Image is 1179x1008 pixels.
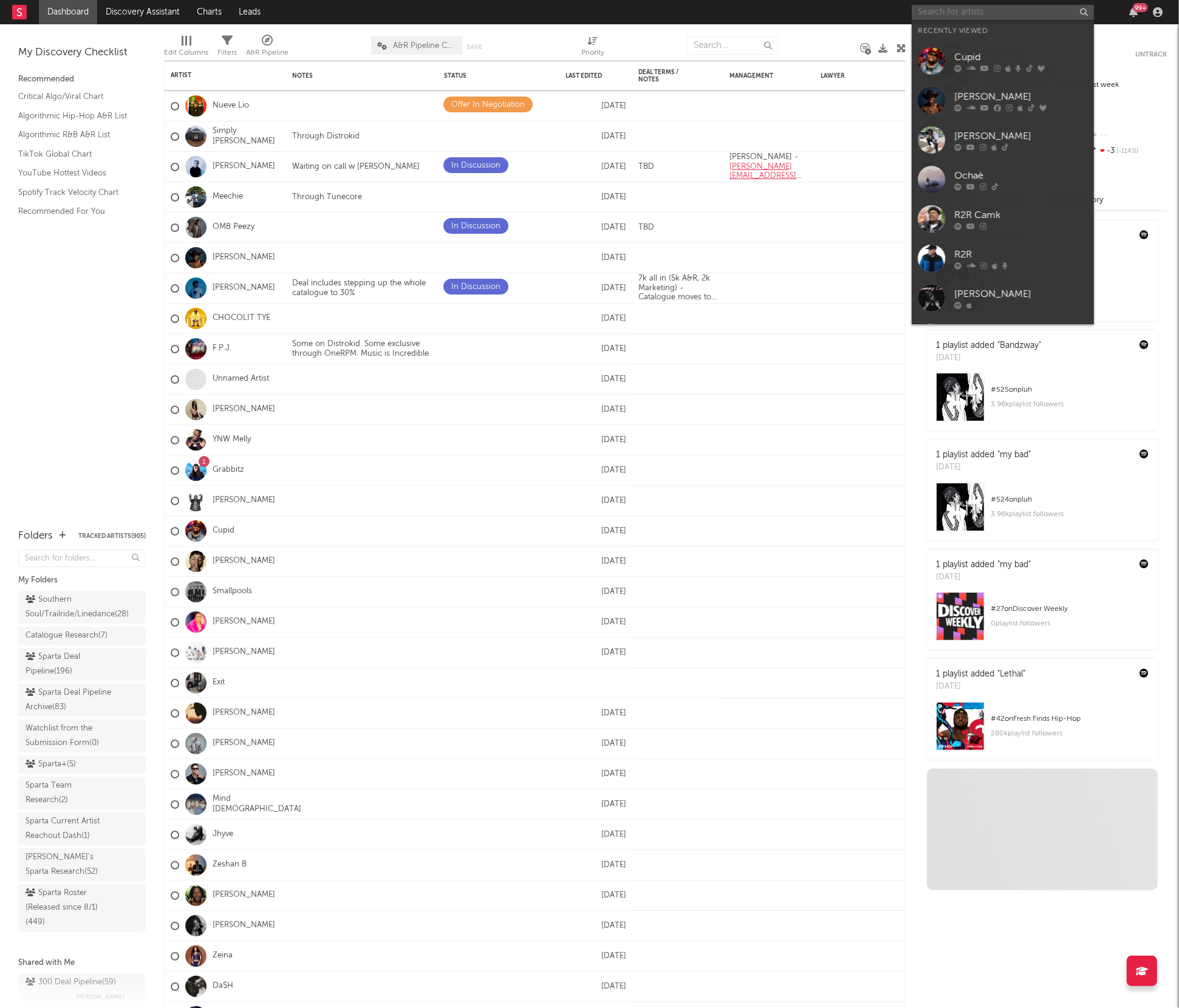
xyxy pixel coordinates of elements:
[286,339,438,358] div: Some on Distrokid. Some exclusive through OneRPM. Music is Incredible
[76,990,125,1004] span: [PERSON_NAME]
[918,24,1088,38] div: Recently Viewed
[566,979,626,994] div: [DATE]
[466,44,482,50] button: Save
[566,72,608,80] div: Last Edited
[927,373,1158,431] a: #525onpluh3.96kplaylist followers
[730,72,790,80] div: Management
[566,949,626,964] div: [DATE]
[213,465,244,475] a: Grabbitz
[997,341,1041,350] a: "Bandzway"
[171,72,262,79] div: Artist
[26,975,116,990] div: 300 Deal Pipeline ( 59 )
[912,81,1094,120] a: [PERSON_NAME]
[954,168,1088,183] div: Ochaè
[1135,49,1167,61] button: Untrack
[26,886,111,930] div: Sparta Roster (Released since 8/1) ( 449 )
[18,573,146,588] div: My Folders
[213,678,225,688] a: Exit
[213,162,275,172] a: [PERSON_NAME]
[18,777,146,809] a: Sparta Team Research(2)
[936,681,1025,693] div: [DATE]
[26,650,111,679] div: Sparta Deal Pipeline ( 196 )
[246,46,289,60] div: A&R Pipeline
[566,160,626,174] div: [DATE]
[213,344,231,354] a: F.P.J.
[723,152,815,181] div: [PERSON_NAME] -
[1115,148,1139,155] span: -114 %
[18,848,146,881] a: [PERSON_NAME]'s Sparta Research(52)
[451,158,501,173] div: In Discussion
[991,616,1149,631] div: 0 playlist followers
[581,30,604,66] div: Priority
[18,755,146,774] a: Sparta+(5)
[292,72,414,80] div: Notes
[566,403,626,417] div: [DATE]
[18,956,146,970] div: Shared with Me
[18,166,134,180] a: YouTube Hottest Videos
[954,208,1088,222] div: R2R Camk
[18,109,134,123] a: Algorithmic Hip-Hop A&R List
[566,828,626,842] div: [DATE]
[213,192,243,202] a: Meechie
[566,342,626,356] div: [DATE]
[18,720,146,752] a: Watchlist from the Submission Form(0)
[954,129,1088,143] div: [PERSON_NAME]
[213,860,247,870] a: Zeshan B
[997,670,1025,678] a: "Lethal"
[213,495,275,506] a: [PERSON_NAME]
[18,205,134,218] a: Recommended For You
[26,686,111,715] div: Sparta Deal Pipeline Archive ( 83 )
[991,383,1149,397] div: # 525 on pluh
[991,712,1149,726] div: # 42 on Fresh Finds Hip-Hop
[451,98,525,112] div: Offer In Negotiation
[1086,128,1167,143] div: --
[936,339,1041,352] div: 1 playlist added
[997,560,1031,569] a: "my bad"
[213,794,301,815] a: Mind [DEMOGRAPHIC_DATA]
[286,132,366,141] div: Through Distrokid
[18,90,134,103] a: Critical Algo/Viral Chart
[213,738,275,749] a: [PERSON_NAME]
[164,30,208,66] div: Edit Columns
[566,312,626,326] div: [DATE]
[18,591,146,624] a: Southern Soul/Trailride/Linedance(28)
[18,46,146,60] div: My Discovery Checklist
[936,352,1041,364] div: [DATE]
[18,973,146,1006] a: 300 Deal Pipeline(59)[PERSON_NAME]
[566,554,626,569] div: [DATE]
[1086,143,1167,159] div: -3
[26,593,129,622] div: Southern Soul/Trailride/Linedance ( 28 )
[936,559,1031,571] div: 1 playlist added
[18,529,53,543] div: Folders
[213,283,275,293] a: [PERSON_NAME]
[730,163,802,189] a: [PERSON_NAME][EMAIL_ADDRESS][DOMAIN_NAME]
[912,318,1094,357] a: PBH [PERSON_NAME]
[451,219,501,234] div: In Discussion
[566,99,626,114] div: [DATE]
[18,884,146,931] a: Sparta Roster (Released since 8/1)(449)
[164,46,208,60] div: Edit Columns
[632,274,723,302] div: 7k all in (5k A&R, 2k Marketing) - Catalogue moves to 70/30
[581,46,604,60] div: Priority
[213,222,255,233] a: OMB Peezy
[213,556,275,567] a: [PERSON_NAME]
[936,668,1025,681] div: 1 playlist added
[213,313,270,324] a: CHOCOLIT TYE
[927,483,1158,540] a: #524onpluh3.96kplaylist followers
[213,526,234,536] a: Cupid
[18,72,146,87] div: Recommended
[912,120,1094,160] a: [PERSON_NAME]
[566,797,626,812] div: [DATE]
[26,721,111,751] div: Watchlist from the Submission Form ( 0 )
[566,858,626,873] div: [DATE]
[566,645,626,660] div: [DATE]
[18,128,134,141] a: Algorithmic R&B A&R List
[687,36,778,55] input: Search...
[821,72,881,80] div: Lawyer
[991,397,1149,412] div: 3.96k playlist followers
[566,888,626,903] div: [DATE]
[566,251,626,265] div: [DATE]
[213,708,275,718] a: [PERSON_NAME]
[912,160,1094,199] a: Ochaè
[632,223,660,233] div: TBD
